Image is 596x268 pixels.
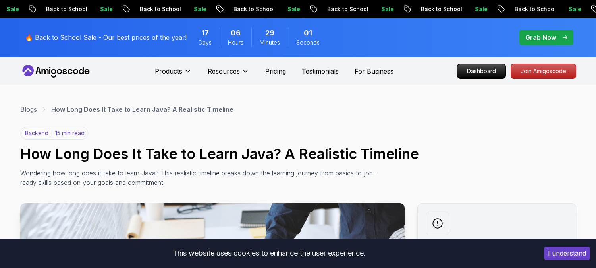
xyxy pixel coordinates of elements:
p: Sale [467,5,492,13]
p: How Long Does It Take to Learn Java? A Realistic Timeline [51,105,233,114]
a: Testimonials [302,66,339,76]
p: Join Amigoscode [511,64,576,78]
p: 15 min read [55,129,85,137]
p: Wondering how long does it take to learn Java? This realistic timeline breaks down the learning j... [20,168,376,187]
button: Products [155,66,192,82]
span: Hours [228,39,243,47]
p: Back to School [131,5,185,13]
a: Join Amigoscode [511,64,576,79]
a: Dashboard [457,64,506,79]
p: Sale [279,5,305,13]
p: Sale [560,5,586,13]
span: Minutes [260,39,280,47]
p: Products [155,66,182,76]
button: Resources [208,66,249,82]
a: Pricing [265,66,286,76]
a: Blogs [20,105,37,114]
p: Back to School [413,5,467,13]
p: Grab Now [525,33,556,42]
p: Dashboard [457,64,505,78]
span: 29 Minutes [265,27,274,39]
p: Back to School [225,5,279,13]
span: Days [199,39,212,47]
p: Back to School [319,5,373,13]
p: 🔥 Back to School Sale - Our best prices of the year! [25,33,187,42]
span: 1 Seconds [304,27,312,39]
span: 17 Days [201,27,209,39]
span: 6 Hours [231,27,241,39]
span: Seconds [296,39,320,47]
p: Sale [185,5,211,13]
p: Back to School [38,5,92,13]
h1: How Long Does It Take to Learn Java? A Realistic Timeline [20,146,576,162]
p: Resources [208,66,240,76]
div: This website uses cookies to enhance the user experience. [6,245,532,262]
button: Accept cookies [544,247,590,260]
p: Back to School [506,5,560,13]
p: Sale [92,5,117,13]
p: backend [21,128,52,138]
a: For Business [355,66,393,76]
p: Sale [373,5,398,13]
